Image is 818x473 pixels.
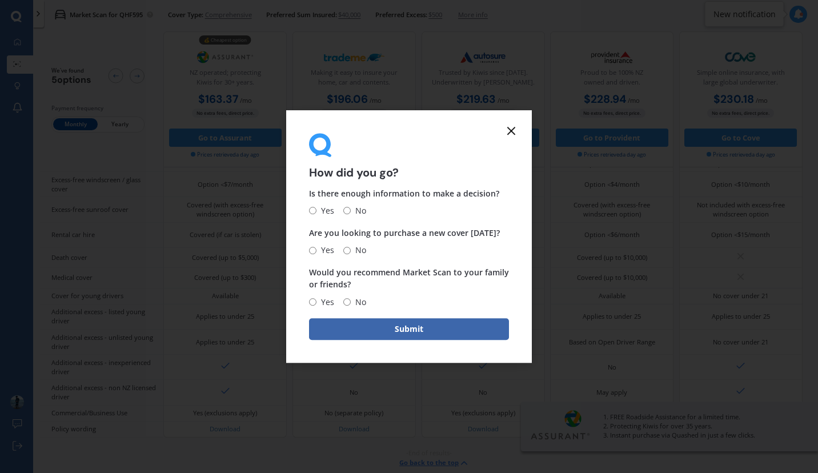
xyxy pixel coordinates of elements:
[309,207,316,215] input: Yes
[351,243,366,257] span: No
[309,318,509,340] button: Submit
[309,133,509,178] div: How did you go?
[316,204,334,218] span: Yes
[309,267,509,290] span: Would you recommend Market Scan to your family or friends?
[309,227,500,238] span: Are you looking to purchase a new cover [DATE]?
[343,247,351,254] input: No
[309,247,316,254] input: Yes
[316,243,334,257] span: Yes
[343,207,351,215] input: No
[309,188,499,199] span: Is there enough information to make a decision?
[351,204,366,218] span: No
[351,295,366,309] span: No
[316,295,334,309] span: Yes
[309,298,316,306] input: Yes
[343,298,351,306] input: No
